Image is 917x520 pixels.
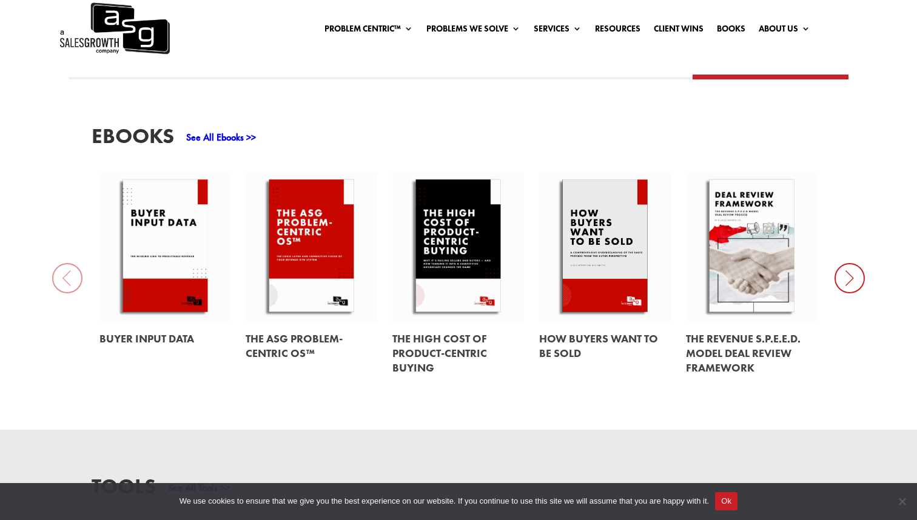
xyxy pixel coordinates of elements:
[595,24,640,38] a: Resources
[717,24,745,38] a: Books
[92,125,174,153] h3: EBooks
[186,131,256,144] a: See All Ebooks >>
[715,492,737,510] button: Ok
[324,24,413,38] a: Problem Centric™
[654,24,704,38] a: Client Wins
[180,495,709,507] span: We use cookies to ensure that we give you the best experience on our website. If you continue to ...
[759,24,810,38] a: About Us
[426,24,520,38] a: Problems We Solve
[534,24,582,38] a: Services
[92,476,156,503] h3: Tools
[896,495,908,507] span: No
[168,481,230,494] a: See All Tools >>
